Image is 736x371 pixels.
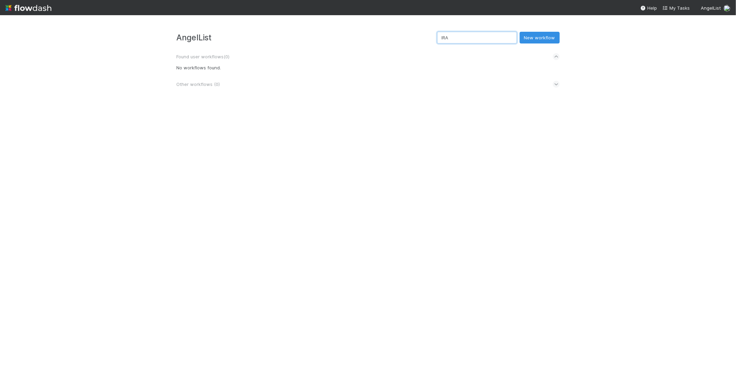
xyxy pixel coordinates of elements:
[177,54,230,59] span: Found user workflows ( 0 )
[6,2,51,14] img: logo-inverted-e16ddd16eac7371096b0.svg
[663,5,690,11] span: My Tasks
[177,64,560,71] p: No workflows found.
[663,4,690,11] a: My Tasks
[520,32,560,43] button: New workflow
[177,33,437,42] h3: AngelList
[437,32,517,43] input: Search...
[177,81,220,87] span: Other workflows ( 0 )
[724,5,730,12] img: avatar_218ae7b5-dcd5-4ccc-b5d5-7cc00ae2934f.png
[640,4,657,11] div: Help
[701,5,721,11] span: AngelList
